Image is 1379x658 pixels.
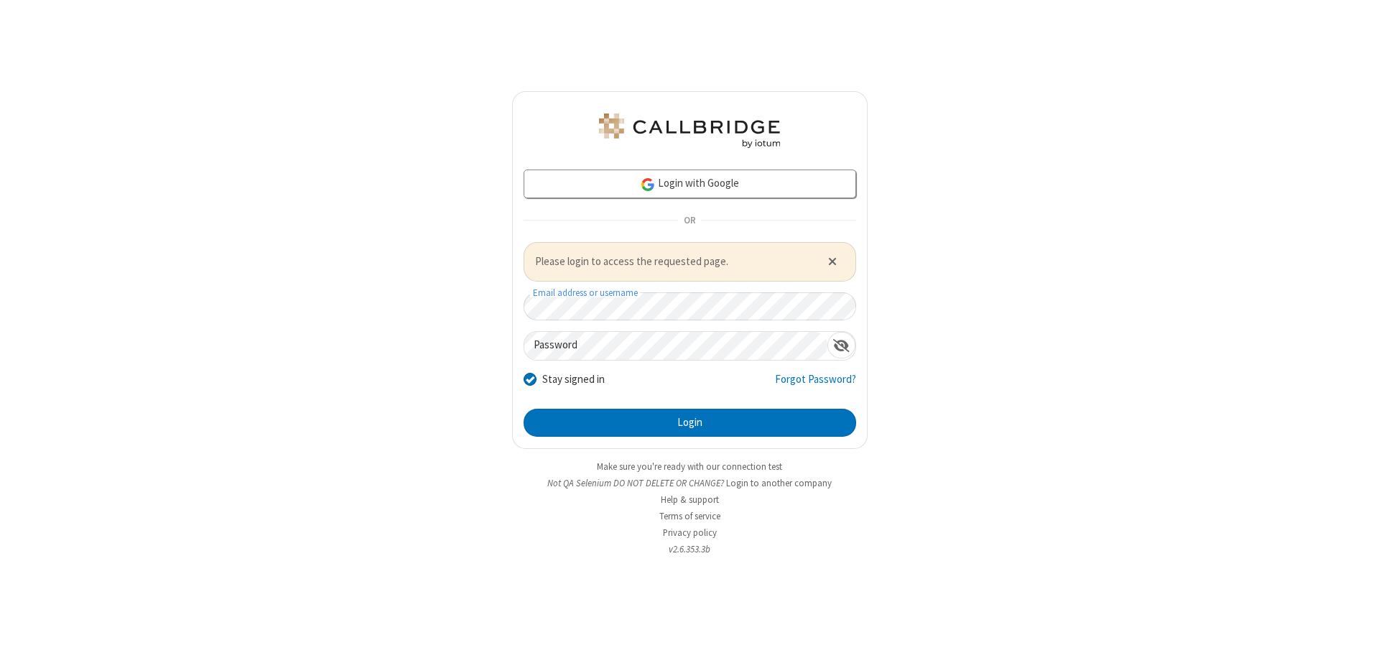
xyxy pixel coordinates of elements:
[512,542,868,556] li: v2.6.353.3b
[524,409,856,437] button: Login
[827,332,855,358] div: Show password
[640,177,656,193] img: google-icon.png
[524,170,856,198] a: Login with Google
[524,292,856,320] input: Email address or username
[535,254,810,270] span: Please login to access the requested page.
[597,460,782,473] a: Make sure you're ready with our connection test
[661,493,719,506] a: Help & support
[726,476,832,490] button: Login to another company
[596,113,783,148] img: QA Selenium DO NOT DELETE OR CHANGE
[775,371,856,399] a: Forgot Password?
[512,476,868,490] li: Not QA Selenium DO NOT DELETE OR CHANGE?
[542,371,605,388] label: Stay signed in
[678,210,701,231] span: OR
[524,332,827,360] input: Password
[659,510,720,522] a: Terms of service
[820,251,844,272] button: Close alert
[663,527,717,539] a: Privacy policy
